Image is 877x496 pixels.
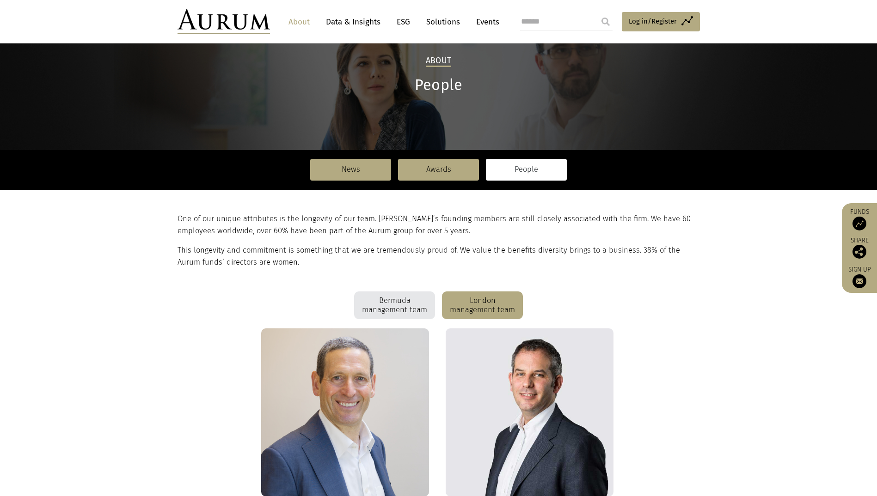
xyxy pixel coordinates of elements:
[846,208,872,230] a: Funds
[596,12,615,31] input: Submit
[629,16,677,27] span: Log in/Register
[622,12,700,31] a: Log in/Register
[846,237,872,259] div: Share
[852,274,866,288] img: Sign up to our newsletter
[486,159,567,180] a: People
[178,244,698,269] p: This longevity and commitment is something that we are tremendously proud of. We value the benefi...
[178,9,270,34] img: Aurum
[284,13,314,30] a: About
[354,291,435,319] div: Bermuda management team
[442,291,523,319] div: London management team
[178,213,698,237] p: One of our unique attributes is the longevity of our team. [PERSON_NAME]’s founding members are s...
[852,245,866,259] img: Share this post
[422,13,465,30] a: Solutions
[392,13,415,30] a: ESG
[398,159,479,180] a: Awards
[310,159,391,180] a: News
[321,13,385,30] a: Data & Insights
[846,266,872,288] a: Sign up
[178,76,700,94] h1: People
[472,13,499,30] a: Events
[852,217,866,230] img: Access Funds
[426,56,451,67] h2: About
